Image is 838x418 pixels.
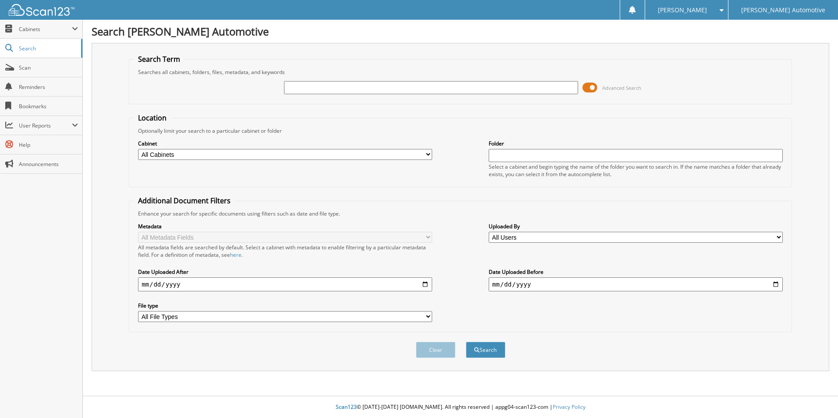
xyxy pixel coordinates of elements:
[489,163,783,178] div: Select a cabinet and begin typing the name of the folder you want to search in. If the name match...
[83,397,838,418] div: © [DATE]-[DATE] [DOMAIN_NAME]. All rights reserved | appg04-scan123-com |
[138,277,432,291] input: start
[19,160,78,168] span: Announcements
[19,64,78,71] span: Scan
[658,7,707,13] span: [PERSON_NAME]
[19,25,72,33] span: Cabinets
[138,302,432,309] label: File type
[92,24,829,39] h1: Search [PERSON_NAME] Automotive
[489,268,783,276] label: Date Uploaded Before
[602,85,641,91] span: Advanced Search
[336,403,357,411] span: Scan123
[230,251,241,259] a: here
[489,140,783,147] label: Folder
[19,83,78,91] span: Reminders
[9,4,75,16] img: scan123-logo-white.svg
[134,196,235,205] legend: Additional Document Filters
[134,68,787,76] div: Searches all cabinets, folders, files, metadata, and keywords
[138,223,432,230] label: Metadata
[19,141,78,149] span: Help
[19,122,72,129] span: User Reports
[466,342,505,358] button: Search
[416,342,455,358] button: Clear
[138,140,432,147] label: Cabinet
[138,268,432,276] label: Date Uploaded After
[489,223,783,230] label: Uploaded By
[134,210,787,217] div: Enhance your search for specific documents using filters such as date and file type.
[489,277,783,291] input: end
[134,127,787,135] div: Optionally limit your search to a particular cabinet or folder
[741,7,825,13] span: [PERSON_NAME] Automotive
[19,45,77,52] span: Search
[553,403,586,411] a: Privacy Policy
[138,244,432,259] div: All metadata fields are searched by default. Select a cabinet with metadata to enable filtering b...
[134,54,185,64] legend: Search Term
[134,113,171,123] legend: Location
[19,103,78,110] span: Bookmarks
